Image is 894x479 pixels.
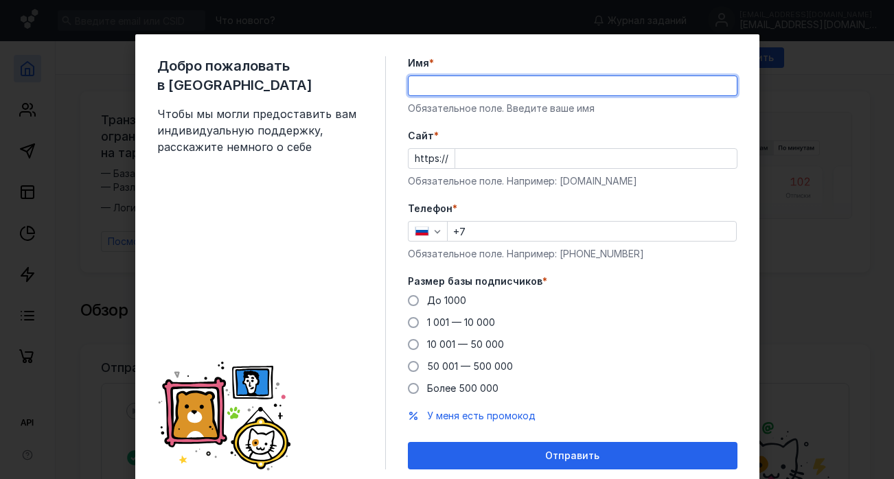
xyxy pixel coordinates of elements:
[427,338,504,350] span: 10 001 — 50 000
[408,202,452,215] span: Телефон
[408,442,737,469] button: Отправить
[427,382,498,394] span: Более 500 000
[157,56,363,95] span: Добро пожаловать в [GEOGRAPHIC_DATA]
[157,106,363,155] span: Чтобы мы могли предоставить вам индивидуальную поддержку, расскажите немного о себе
[427,360,513,372] span: 50 001 — 500 000
[408,247,737,261] div: Обязательное поле. Например: [PHONE_NUMBER]
[427,294,466,306] span: До 1000
[408,274,542,288] span: Размер базы подписчиков
[408,56,429,70] span: Имя
[408,174,737,188] div: Обязательное поле. Например: [DOMAIN_NAME]
[427,316,495,328] span: 1 001 — 10 000
[427,410,536,421] span: У меня есть промокод
[408,129,434,143] span: Cайт
[408,102,737,115] div: Обязательное поле. Введите ваше имя
[545,450,599,462] span: Отправить
[427,409,536,423] button: У меня есть промокод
